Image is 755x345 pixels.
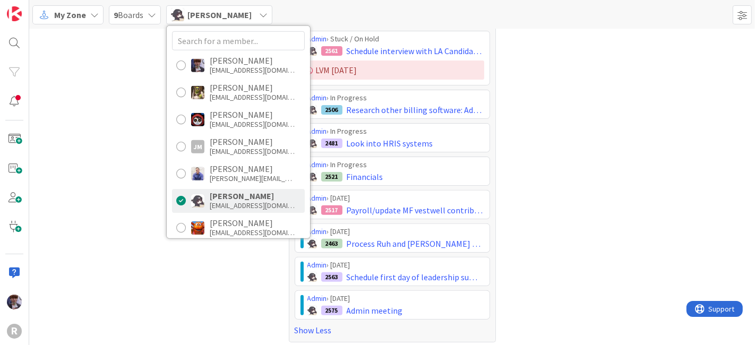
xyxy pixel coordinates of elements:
a: Admin [307,126,327,136]
span: Financials [347,170,383,183]
img: ML [7,295,22,309]
div: LVM [DATE] [301,61,484,80]
img: KA [191,221,204,234]
a: Admin [307,294,327,303]
img: JS [191,113,204,126]
b: 9 [114,10,118,20]
span: Research other billing software: Aderant/Elite [347,103,484,116]
span: Payroll/update MF vestwell contributions [347,204,484,217]
div: › [DATE] [307,260,484,271]
div: 2561 [321,46,342,56]
div: 2521 [321,172,342,182]
div: 2506 [321,105,342,115]
span: Process Ruh and [PERSON_NAME] Refunds [347,237,484,250]
img: JG [191,167,204,180]
span: Schedule first day of leadership summit with [PERSON_NAME] [347,271,484,283]
img: KN [191,194,204,207]
span: Admin meeting [347,304,403,317]
div: [EMAIL_ADDRESS][DOMAIN_NAME] [210,65,295,75]
img: KN [307,139,317,148]
div: › [DATE] [307,293,484,304]
div: [EMAIL_ADDRESS][DOMAIN_NAME] [210,119,295,129]
span: Support [22,2,48,14]
span: [PERSON_NAME] [187,8,252,21]
div: [EMAIL_ADDRESS][DOMAIN_NAME] [210,228,295,237]
img: DG [191,85,204,99]
img: ML [191,58,204,72]
div: [PERSON_NAME] [210,56,295,65]
div: 2575 [321,306,342,315]
div: 2563 [321,272,342,282]
div: › In Progress [307,126,484,137]
div: 2463 [321,239,342,248]
img: KN [307,306,317,315]
a: Admin [307,34,327,44]
img: KN [307,172,317,182]
img: KN [307,239,317,248]
div: [PERSON_NAME][EMAIL_ADDRESS][DOMAIN_NAME] [210,174,295,183]
div: › [DATE] [307,193,484,204]
a: Admin [307,160,327,169]
div: JM [191,140,204,153]
div: [PERSON_NAME] [210,218,295,228]
span: Schedule interview with LA Candidate: [PERSON_NAME] [347,45,484,57]
div: 2517 [321,205,342,215]
a: Admin [307,260,327,270]
img: KN [307,272,317,282]
span: Boards [114,8,143,21]
div: [PERSON_NAME] [210,164,295,174]
img: Visit kanbanzone.com [7,6,22,21]
img: KN [307,105,317,115]
div: [PERSON_NAME] [210,83,295,92]
div: [EMAIL_ADDRESS][DOMAIN_NAME] [210,146,295,156]
span: My Zone [54,8,86,21]
img: KN [171,8,184,21]
div: [EMAIL_ADDRESS][DOMAIN_NAME] [210,201,295,210]
a: Admin [307,93,327,102]
div: › In Progress [307,92,484,103]
div: [PERSON_NAME] [210,137,295,146]
div: [PERSON_NAME] [210,110,295,119]
input: Search for a member... [172,31,305,50]
div: › In Progress [307,159,484,170]
div: [EMAIL_ADDRESS][DOMAIN_NAME] [210,92,295,102]
div: › [DATE] [307,226,484,237]
img: KN [307,205,317,215]
img: KN [307,46,317,56]
a: Admin [307,227,327,236]
span: Look into HRIS systems [347,137,433,150]
div: [PERSON_NAME] [210,191,295,201]
div: R [7,324,22,339]
a: Admin [307,193,327,203]
div: 2481 [321,139,342,148]
div: › Stuck / On Hold [307,33,484,45]
a: Show Less [295,324,490,337]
